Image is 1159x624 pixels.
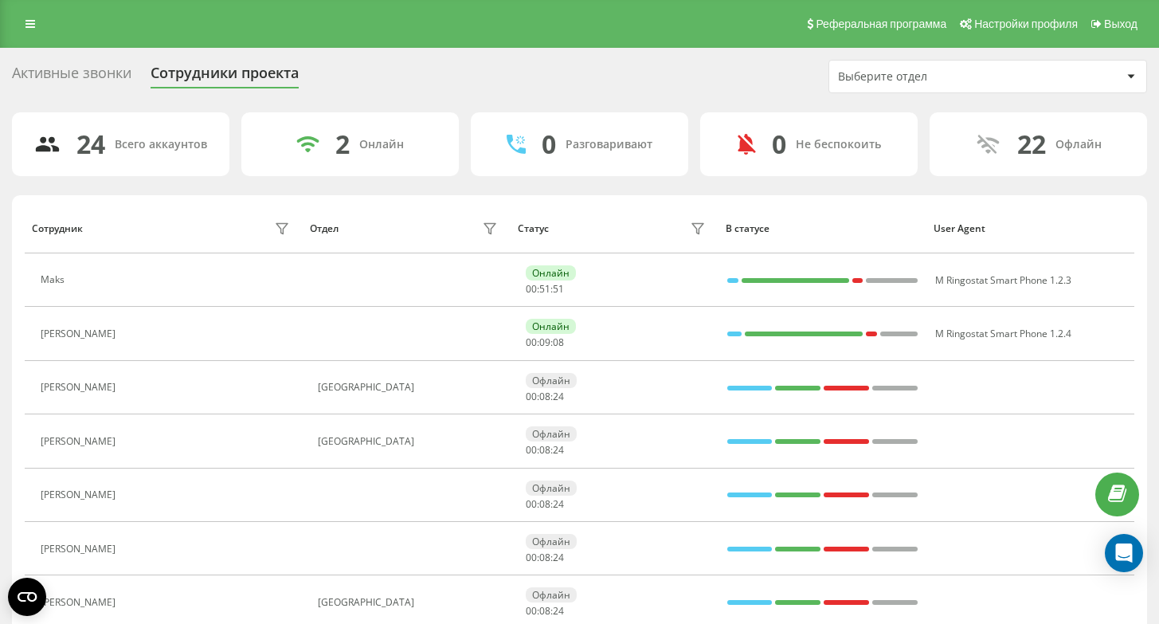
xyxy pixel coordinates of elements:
span: 24 [553,390,564,403]
div: Сотрудник [32,223,83,234]
div: Выберите отдел [838,70,1028,84]
div: Офлайн [526,373,577,388]
div: : : [526,606,564,617]
span: Настройки профиля [974,18,1078,30]
span: 00 [526,443,537,457]
div: : : [526,445,564,456]
span: Выход [1104,18,1137,30]
div: : : [526,284,564,295]
div: : : [526,552,564,563]
div: В статусе [726,223,918,234]
span: 08 [539,497,550,511]
div: : : [526,391,564,402]
div: Офлайн [526,587,577,602]
span: M Ringostat Smart Phone 1.2.3 [935,273,1071,287]
span: 00 [526,336,537,349]
span: 00 [526,282,537,296]
div: Open Intercom Messenger [1105,534,1143,572]
span: 08 [553,336,564,349]
div: Разговаривают [566,138,652,151]
div: Офлайн [526,426,577,442]
button: Open CMP widget [8,578,46,616]
div: Офлайн [1055,138,1102,151]
div: [GEOGRAPHIC_DATA] [318,597,501,608]
span: M Ringostat Smart Phone 1.2.4 [935,327,1071,340]
div: User Agent [934,223,1126,234]
div: : : [526,499,564,510]
div: [GEOGRAPHIC_DATA] [318,382,501,393]
span: 00 [526,551,537,564]
div: [PERSON_NAME] [41,328,119,339]
span: 09 [539,336,550,349]
div: : : [526,337,564,348]
div: 2 [335,129,350,159]
span: 24 [553,443,564,457]
div: Онлайн [359,138,404,151]
div: Статус [518,223,549,234]
div: 0 [542,129,556,159]
span: 24 [553,551,564,564]
div: 0 [772,129,786,159]
div: [GEOGRAPHIC_DATA] [318,436,501,447]
div: Активные звонки [12,65,131,89]
span: 51 [553,282,564,296]
span: 00 [526,390,537,403]
span: 00 [526,604,537,618]
span: 24 [553,604,564,618]
div: Не беспокоить [796,138,881,151]
span: 08 [539,551,550,564]
div: Maks [41,274,69,285]
span: Реферальная программа [816,18,946,30]
div: [PERSON_NAME] [41,544,119,555]
span: 08 [539,604,550,618]
div: [PERSON_NAME] [41,597,119,608]
div: Онлайн [526,265,576,281]
span: 08 [539,390,550,403]
div: Офлайн [526,481,577,496]
div: Отдел [310,223,339,234]
div: Сотрудники проекта [151,65,299,89]
span: 08 [539,443,550,457]
div: [PERSON_NAME] [41,436,119,447]
div: [PERSON_NAME] [41,489,119,500]
div: Онлайн [526,319,576,334]
div: Всего аккаунтов [115,138,207,151]
span: 24 [553,497,564,511]
span: 51 [539,282,550,296]
div: 24 [76,129,105,159]
div: [PERSON_NAME] [41,382,119,393]
div: Офлайн [526,534,577,549]
div: 22 [1017,129,1046,159]
span: 00 [526,497,537,511]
